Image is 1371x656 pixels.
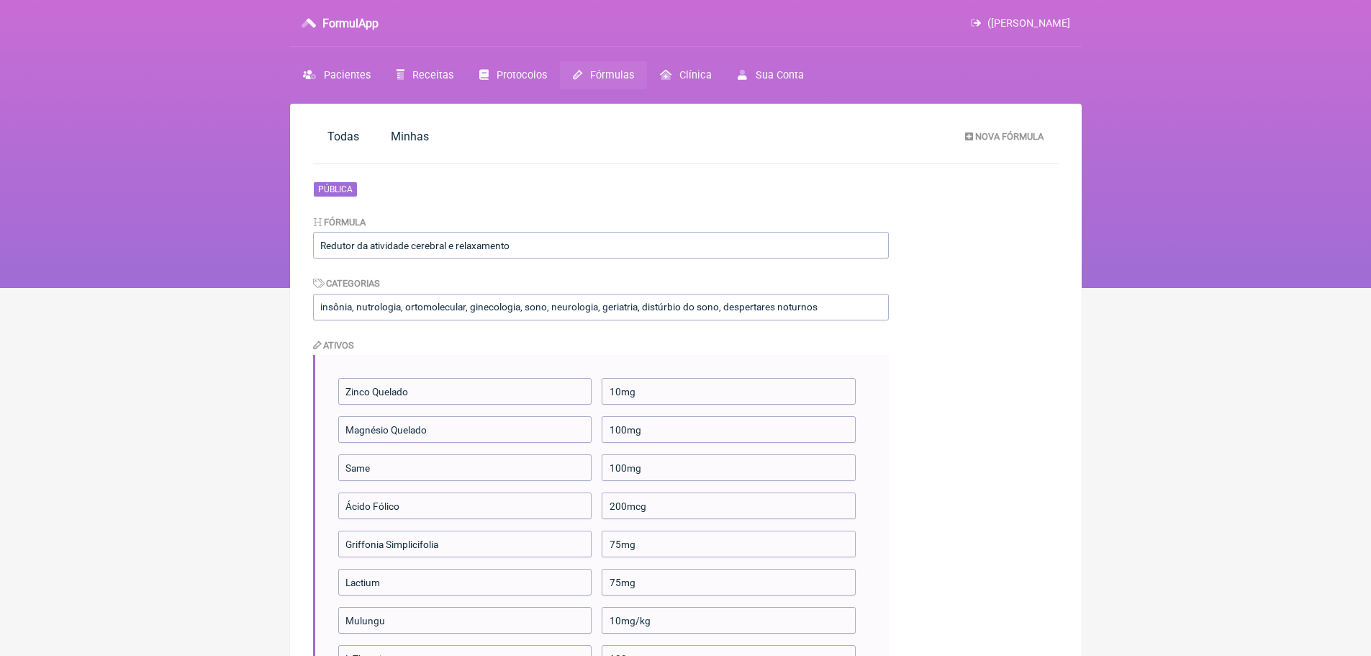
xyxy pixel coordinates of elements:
[497,69,547,81] span: Protocolos
[756,69,804,81] span: Sua Conta
[313,340,355,351] label: Ativos
[725,61,816,89] a: Sua Conta
[313,232,889,259] input: Elixir da vida
[391,130,429,143] span: Minhas
[313,121,374,152] a: Todas
[313,217,366,228] label: Fórmula
[290,61,384,89] a: Pacientes
[679,69,712,81] span: Clínica
[971,17,1069,30] a: ([PERSON_NAME]
[327,130,359,143] span: Todas
[384,61,466,89] a: Receitas
[313,181,358,197] span: Pública
[560,61,647,89] a: Fórmulas
[322,17,379,30] h3: FormulApp
[647,61,725,89] a: Clínica
[376,121,443,152] a: Minhas
[590,69,634,81] span: Fórmulas
[324,69,371,81] span: Pacientes
[412,69,453,81] span: Receitas
[975,131,1044,142] span: Nova Fórmula
[313,278,381,289] label: Categorias
[987,17,1070,30] span: ([PERSON_NAME]
[313,294,889,320] input: milagroso
[466,61,560,89] a: Protocolos
[954,124,1055,148] a: Nova Fórmula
